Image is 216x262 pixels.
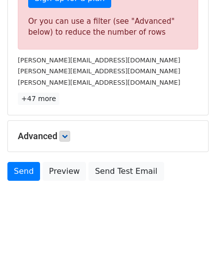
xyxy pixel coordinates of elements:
[18,93,59,105] a: +47 more
[167,214,216,262] iframe: Chat Widget
[43,162,86,181] a: Preview
[7,162,40,181] a: Send
[88,162,164,181] a: Send Test Email
[18,56,180,64] small: [PERSON_NAME][EMAIL_ADDRESS][DOMAIN_NAME]
[18,131,198,142] h5: Advanced
[18,79,180,86] small: [PERSON_NAME][EMAIL_ADDRESS][DOMAIN_NAME]
[18,67,180,75] small: [PERSON_NAME][EMAIL_ADDRESS][DOMAIN_NAME]
[28,16,188,38] div: Or you can use a filter (see "Advanced" below) to reduce the number of rows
